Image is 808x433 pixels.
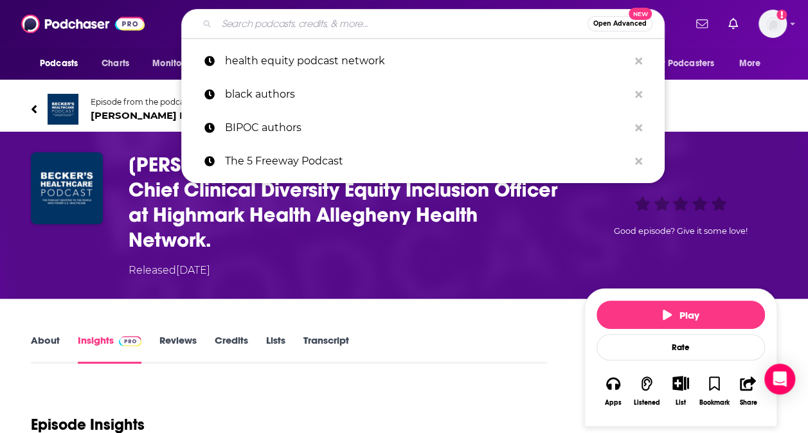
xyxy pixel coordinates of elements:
[181,111,665,145] a: BIPOC authors
[630,367,663,414] button: Listened
[629,8,652,20] span: New
[777,10,787,20] svg: Add a profile image
[303,334,349,364] a: Transcript
[102,55,129,73] span: Charts
[739,399,757,407] div: Share
[593,21,647,27] span: Open Advanced
[225,78,629,111] p: black authors
[652,55,714,73] span: For Podcasters
[225,44,629,78] p: health equity podcast network
[181,9,665,39] div: Search podcasts, credits, & more...
[697,367,731,414] button: Bookmark
[129,263,210,278] div: Released [DATE]
[597,367,630,414] button: Apps
[181,145,665,178] a: The 5 Freeway Podcast
[152,55,198,73] span: Monitoring
[691,13,713,35] a: Show notifications dropdown
[723,13,743,35] a: Show notifications dropdown
[588,16,652,31] button: Open AdvancedNew
[21,12,145,36] img: Podchaser - Follow, Share and Rate Podcasts
[664,367,697,414] div: Show More ButtonList
[266,334,285,364] a: Lists
[614,226,748,236] span: Good episode? Give it some love!
[31,51,94,76] button: open menu
[225,145,629,178] p: The 5 Freeway Podcast
[217,13,588,34] input: Search podcasts, credits, & more...
[663,309,699,321] span: Play
[181,44,665,78] a: health equity podcast network
[759,10,787,38] button: Show profile menu
[181,78,665,111] a: black authors
[159,334,197,364] a: Reviews
[759,10,787,38] span: Logged in as arobertson1
[634,399,660,407] div: Listened
[739,55,761,73] span: More
[91,109,306,121] span: [PERSON_NAME] Healthcare Podcast
[129,152,564,252] h3: Margaret Larkins-Pettigrew, Senior Vice President & Chief Clinical Diversity Equity Inclusion Off...
[119,336,141,346] img: Podchaser Pro
[644,51,733,76] button: open menu
[764,364,795,394] div: Open Intercom Messenger
[31,152,103,224] img: Margaret Larkins-Pettigrew, Senior Vice President & Chief Clinical Diversity Equity Inclusion Off...
[31,334,60,364] a: About
[667,376,694,390] button: Show More Button
[597,301,765,329] button: Play
[40,55,78,73] span: Podcasts
[215,334,248,364] a: Credits
[732,367,765,414] button: Share
[730,51,777,76] button: open menu
[91,97,306,107] span: Episode from the podcast
[143,51,215,76] button: open menu
[48,94,78,125] img: Becker’s Healthcare Podcast
[31,94,777,125] a: Becker’s Healthcare PodcastEpisode from the podcast[PERSON_NAME] Healthcare Podcast69
[699,399,730,407] div: Bookmark
[676,398,686,407] div: List
[78,334,141,364] a: InsightsPodchaser Pro
[759,10,787,38] img: User Profile
[597,334,765,360] div: Rate
[93,51,137,76] a: Charts
[605,399,622,407] div: Apps
[225,111,629,145] p: BIPOC authors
